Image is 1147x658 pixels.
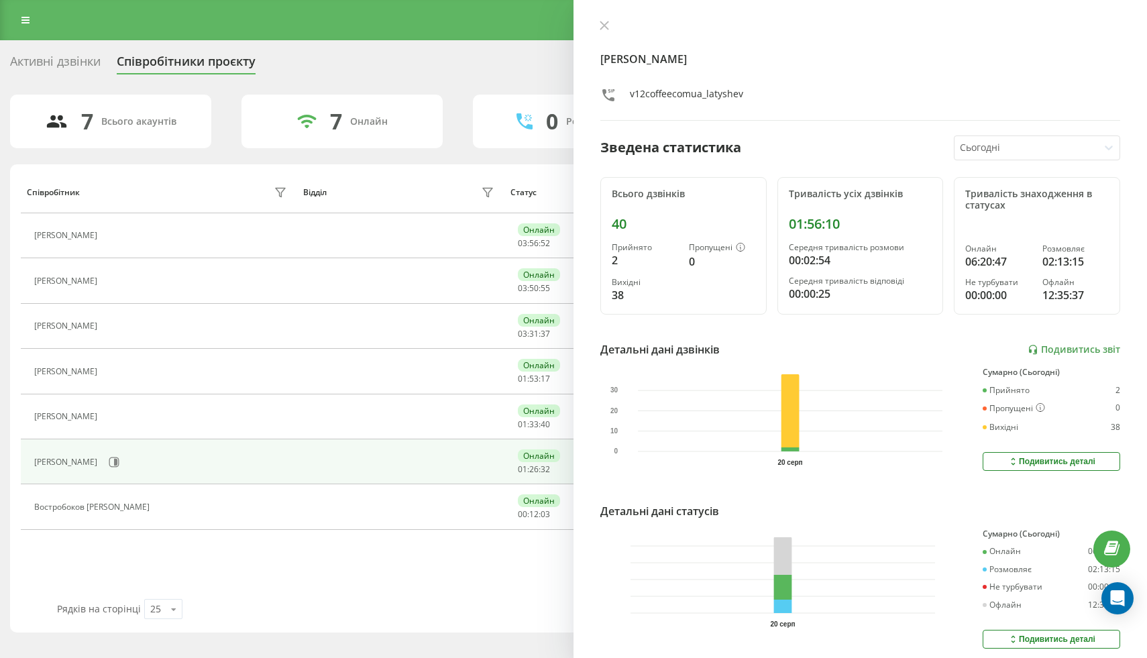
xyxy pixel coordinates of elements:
div: Тривалість знаходження в статусах [965,188,1109,211]
div: 12:35:37 [1088,600,1120,610]
div: Сумарно (Сьогодні) [983,529,1120,539]
div: Пропущені [689,243,755,254]
span: 37 [541,328,550,339]
text: 10 [610,427,618,435]
div: Середня тривалість розмови [789,243,932,252]
div: 00:00:00 [1088,582,1120,592]
span: 03 [518,237,527,249]
div: 06:20:47 [1088,547,1120,556]
span: 56 [529,237,539,249]
text: 0 [614,448,618,455]
div: Співробітники проєкту [117,54,256,75]
div: [PERSON_NAME] [34,457,101,467]
div: : : [518,465,550,474]
div: : : [518,284,550,293]
div: Онлайн [350,116,388,127]
div: Сумарно (Сьогодні) [983,368,1120,377]
div: Онлайн [518,359,560,372]
div: Відділ [303,188,327,197]
div: Вихідні [612,278,678,287]
div: Зведена статистика [600,138,741,158]
div: 0 [689,254,755,270]
button: Подивитись деталі [983,452,1120,471]
div: 00:00:25 [789,286,932,302]
div: Не турбувати [983,582,1042,592]
div: Детальні дані статусів [600,503,719,519]
span: 03 [518,328,527,339]
div: [PERSON_NAME] [34,367,101,376]
text: 20 серп [778,459,803,466]
span: 26 [529,463,539,475]
div: Пропущені [983,403,1045,414]
div: Тривалість усіх дзвінків [789,188,932,200]
div: Розмовляє [1042,244,1109,254]
div: Середня тривалість відповіді [789,276,932,286]
div: : : [518,329,550,339]
div: : : [518,510,550,519]
div: Співробітник [27,188,80,197]
div: 06:20:47 [965,254,1032,270]
div: 2 [1115,386,1120,395]
div: Онлайн [518,404,560,417]
div: v12coffeecomua_latyshev [630,87,743,107]
div: Подивитись деталі [1007,634,1095,645]
div: 38 [1111,423,1120,432]
span: 01 [518,463,527,475]
div: 7 [330,109,342,134]
div: 7 [81,109,93,134]
span: 00 [518,508,527,520]
text: 20 серп [770,620,795,628]
div: Онлайн [518,314,560,327]
div: Прийнято [612,243,678,252]
div: Онлайн [983,547,1021,556]
div: [PERSON_NAME] [34,231,101,240]
div: [PERSON_NAME] [34,412,101,421]
span: 31 [529,328,539,339]
span: Рядків на сторінці [57,602,141,615]
span: 12 [529,508,539,520]
div: Онлайн [965,244,1032,254]
div: : : [518,239,550,248]
span: 03 [541,508,550,520]
span: 52 [541,237,550,249]
div: Активні дзвінки [10,54,101,75]
div: Всього акаунтів [101,116,176,127]
div: 02:13:15 [1088,565,1120,574]
div: 2 [612,252,678,268]
h4: [PERSON_NAME] [600,51,1120,67]
div: : : [518,374,550,384]
div: 40 [612,216,755,232]
div: 0 [546,109,558,134]
div: Онлайн [518,449,560,462]
span: 01 [518,373,527,384]
span: 55 [541,282,550,294]
div: 38 [612,287,678,303]
div: Розмовляє [983,565,1032,574]
div: Розмовляють [566,116,631,127]
span: 01 [518,419,527,430]
div: Детальні дані дзвінків [600,341,720,358]
div: 0 [1115,403,1120,414]
span: 32 [541,463,550,475]
div: : : [518,420,550,429]
div: Подивитись деталі [1007,456,1095,467]
div: [PERSON_NAME] [34,321,101,331]
span: 53 [529,373,539,384]
div: [PERSON_NAME] [34,276,101,286]
div: Онлайн [518,223,560,236]
div: Open Intercom Messenger [1101,582,1134,614]
div: Онлайн [518,494,560,507]
div: 01:56:10 [789,216,932,232]
div: 00:00:00 [965,287,1032,303]
div: Не турбувати [965,278,1032,287]
text: 30 [610,387,618,394]
span: 33 [529,419,539,430]
div: Статус [510,188,537,197]
div: Прийнято [983,386,1030,395]
div: Онлайн [518,268,560,281]
div: Офлайн [1042,278,1109,287]
span: 50 [529,282,539,294]
div: Офлайн [983,600,1022,610]
div: 00:02:54 [789,252,932,268]
div: 12:35:37 [1042,287,1109,303]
